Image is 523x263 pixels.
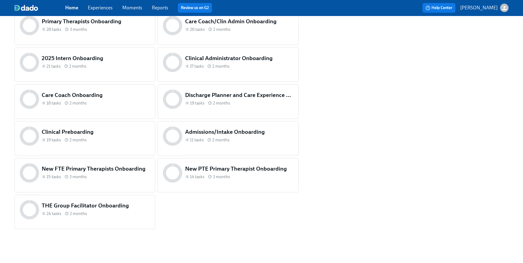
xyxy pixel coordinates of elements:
[69,137,87,143] span: 2 months
[158,121,298,156] a: Admissions/Intake Onboarding11 tasks 2 months
[190,100,204,106] span: 19 tasks
[70,27,87,32] span: 3 months
[190,27,205,32] span: 26 tasks
[14,11,155,45] a: Primary Therapists Onboarding28 tasks 3 months
[47,27,61,32] span: 28 tasks
[212,137,229,143] span: 2 months
[190,63,204,69] span: 17 tasks
[190,174,204,180] span: 14 tasks
[185,54,294,62] h5: Clinical Administrator Onboarding
[88,5,113,11] a: Experiences
[14,47,155,82] a: 2025 Intern Onboarding21 tasks 2 months
[14,84,155,119] a: Care Coach Onboarding18 tasks 2 months
[70,211,87,216] span: 2 months
[122,5,142,11] a: Moments
[42,202,150,210] h5: THE Group Facilitator Onboarding
[69,100,87,106] span: 2 months
[42,18,150,25] h5: Primary Therapists Onboarding
[213,174,230,180] span: 3 months
[65,5,78,11] a: Home
[69,63,86,69] span: 2 months
[47,211,61,216] span: 24 tasks
[185,165,294,173] h5: New PTE Primary Therapist Onboarding
[158,47,298,82] a: Clinical Administrator Onboarding17 tasks 2 months
[14,195,155,229] a: THE Group Facilitator Onboarding24 tasks 2 months
[42,54,150,62] h5: 2025 Intern Onboarding
[185,128,294,136] h5: Admissions/Intake Onboarding
[158,158,298,192] a: New PTE Primary Therapist Onboarding14 tasks 3 months
[190,137,204,143] span: 11 tasks
[422,3,455,13] button: Help Center
[213,100,230,106] span: 2 months
[181,5,209,11] a: Review us on G2
[158,11,298,45] a: Care Coach/Clin Admin Onboarding26 tasks 2 months
[152,5,168,11] a: Reports
[42,165,150,173] h5: New FTE Primary Therapists Onboarding
[185,18,294,25] h5: Care Coach/Clin Admin Onboarding
[460,5,498,11] p: [PERSON_NAME]
[47,63,61,69] span: 21 tasks
[213,27,230,32] span: 2 months
[185,91,294,99] h5: Discharge Planner and Care Experience Compliance Onboarding
[47,174,61,180] span: 15 tasks
[178,3,212,13] button: Review us on G2
[14,5,38,11] img: dado
[47,137,61,143] span: 19 tasks
[460,4,509,12] button: [PERSON_NAME]
[158,84,298,119] a: Discharge Planner and Care Experience Compliance Onboarding19 tasks 2 months
[14,5,65,11] a: dado
[14,121,155,156] a: Clinical Preboarding19 tasks 2 months
[212,63,229,69] span: 2 months
[47,100,61,106] span: 18 tasks
[425,5,452,11] span: Help Center
[69,174,87,180] span: 3 months
[42,91,150,99] h5: Care Coach Onboarding
[42,128,150,136] h5: Clinical Preboarding
[14,158,155,192] a: New FTE Primary Therapists Onboarding15 tasks 3 months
